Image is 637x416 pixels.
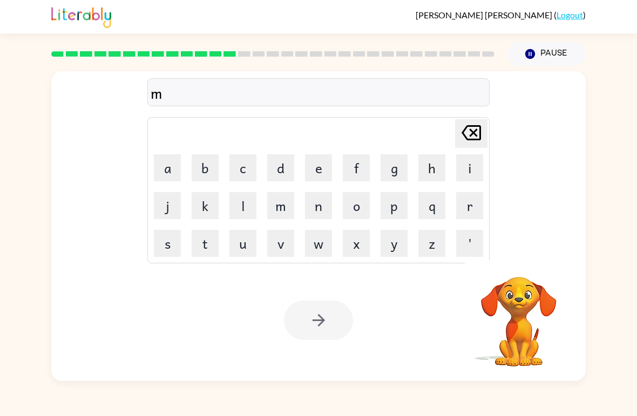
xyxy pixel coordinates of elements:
[267,230,294,257] button: v
[557,10,583,20] a: Logout
[381,154,408,181] button: g
[418,192,445,219] button: q
[381,192,408,219] button: p
[418,154,445,181] button: h
[154,230,181,257] button: s
[267,192,294,219] button: m
[456,154,483,181] button: i
[305,192,332,219] button: n
[343,154,370,181] button: f
[343,230,370,257] button: x
[229,192,256,219] button: l
[418,230,445,257] button: z
[507,42,586,66] button: Pause
[151,81,486,104] div: m
[305,230,332,257] button: w
[416,10,586,20] div: ( )
[192,154,219,181] button: b
[154,154,181,181] button: a
[456,230,483,257] button: '
[465,260,573,368] video: Your browser must support playing .mp4 files to use Literably. Please try using another browser.
[229,154,256,181] button: c
[267,154,294,181] button: d
[192,192,219,219] button: k
[229,230,256,257] button: u
[154,192,181,219] button: j
[51,4,111,28] img: Literably
[416,10,554,20] span: [PERSON_NAME] [PERSON_NAME]
[343,192,370,219] button: o
[381,230,408,257] button: y
[305,154,332,181] button: e
[192,230,219,257] button: t
[456,192,483,219] button: r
